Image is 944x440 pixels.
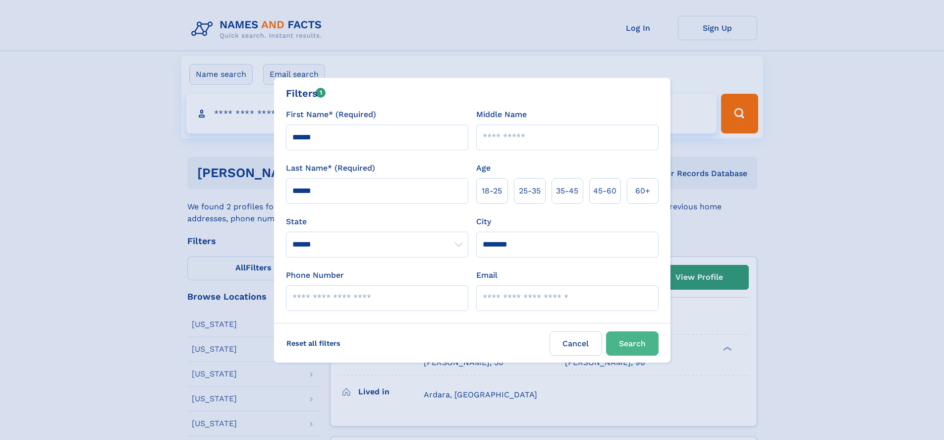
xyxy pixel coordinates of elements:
[476,269,498,281] label: Email
[482,185,502,197] span: 18‑25
[593,185,616,197] span: 45‑60
[476,109,527,121] label: Middle Name
[280,331,347,355] label: Reset all filters
[606,331,659,356] button: Search
[556,185,578,197] span: 35‑45
[635,185,650,197] span: 60+
[286,86,326,101] div: Filters
[550,331,602,356] label: Cancel
[286,216,468,228] label: State
[519,185,541,197] span: 25‑35
[476,216,491,228] label: City
[476,162,491,174] label: Age
[286,109,376,121] label: First Name* (Required)
[286,269,344,281] label: Phone Number
[286,162,375,174] label: Last Name* (Required)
